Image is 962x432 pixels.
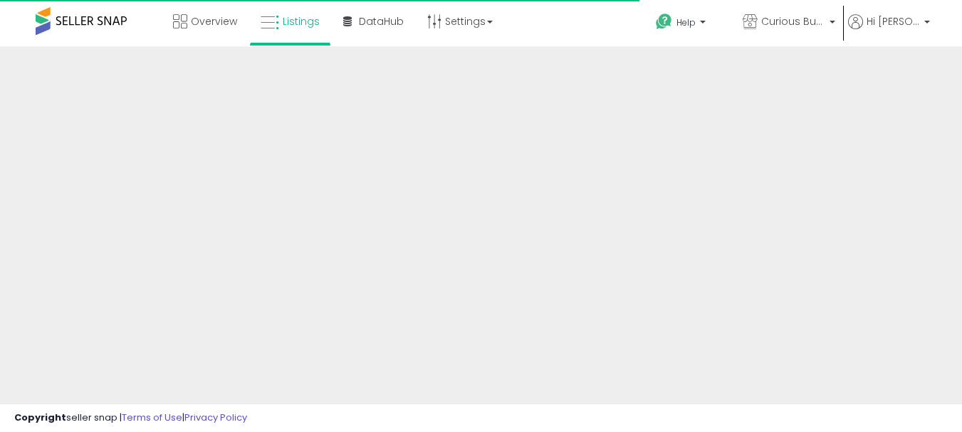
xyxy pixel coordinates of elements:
a: Help [644,2,730,46]
div: seller snap | | [14,411,247,425]
strong: Copyright [14,411,66,424]
a: Terms of Use [122,411,182,424]
span: Hi [PERSON_NAME] [867,14,920,28]
a: Privacy Policy [184,411,247,424]
i: Get Help [655,13,673,31]
span: Listings [283,14,320,28]
span: DataHub [359,14,404,28]
span: Help [676,16,696,28]
span: Overview [191,14,237,28]
span: Curious Buy Nature [761,14,825,28]
a: Hi [PERSON_NAME] [848,14,930,46]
